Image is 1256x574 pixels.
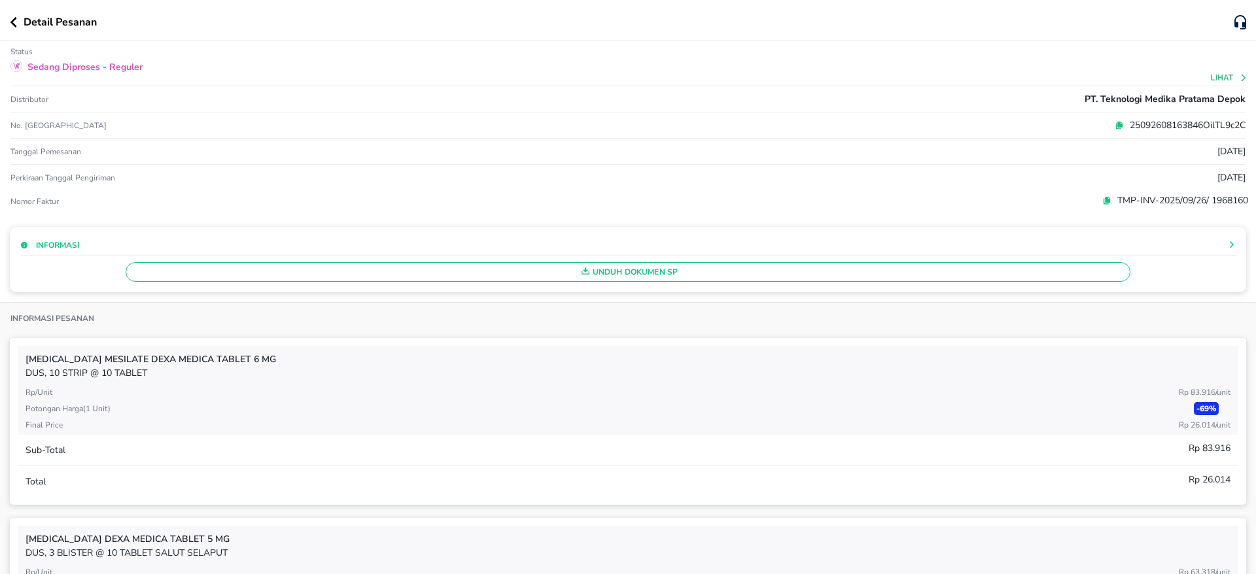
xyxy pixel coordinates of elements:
[1211,73,1248,82] button: Lihat
[1124,118,1246,132] p: 25092608163846OilTL9c2C
[26,419,63,431] p: Final Price
[26,475,46,488] p: Total
[20,239,79,251] button: Informasi
[10,46,33,57] p: Status
[1217,171,1246,184] p: [DATE]
[1085,92,1246,106] p: PT. Teknologi Medika Pratama Depok
[27,60,143,74] p: Sedang diproses - Reguler
[1189,441,1230,455] p: Rp 83.916
[1215,420,1230,430] span: / Unit
[126,262,1130,282] button: Unduh Dokumen SP
[1179,386,1230,398] p: Rp 83.916
[10,120,422,131] p: No. [GEOGRAPHIC_DATA]
[1215,387,1230,397] span: / Unit
[26,546,1230,560] p: DUS, 3 BLISTER @ 10 TABLET SALUT SELAPUT
[26,366,1230,380] p: DUS, 10 STRIP @ 10 TABLET
[1217,144,1246,158] p: [DATE]
[10,94,48,105] p: Distributor
[26,386,52,398] p: Rp/Unit
[1189,473,1230,486] p: Rp 26.014
[10,173,115,183] p: Perkiraan Tanggal Pengiriman
[10,146,81,157] p: Tanggal pemesanan
[26,532,1230,546] p: [MEDICAL_DATA] Dexa Medica TABLET 5 MG
[1179,419,1230,431] p: Rp 26.014
[26,443,65,457] p: Sub-Total
[10,313,94,324] p: Informasi Pesanan
[36,239,79,251] p: Informasi
[131,263,1125,280] span: Unduh Dokumen SP
[26,352,1230,366] p: [MEDICAL_DATA] MESILATE Dexa Medica TABLET 6 MG
[26,403,111,414] p: Potongan harga ( 1 Unit )
[24,14,97,30] p: Detail Pesanan
[1194,402,1219,415] p: - 69 %
[1111,194,1248,207] p: TMP-INV-2025/09/26/ 1968160
[10,196,422,207] p: Nomor faktur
